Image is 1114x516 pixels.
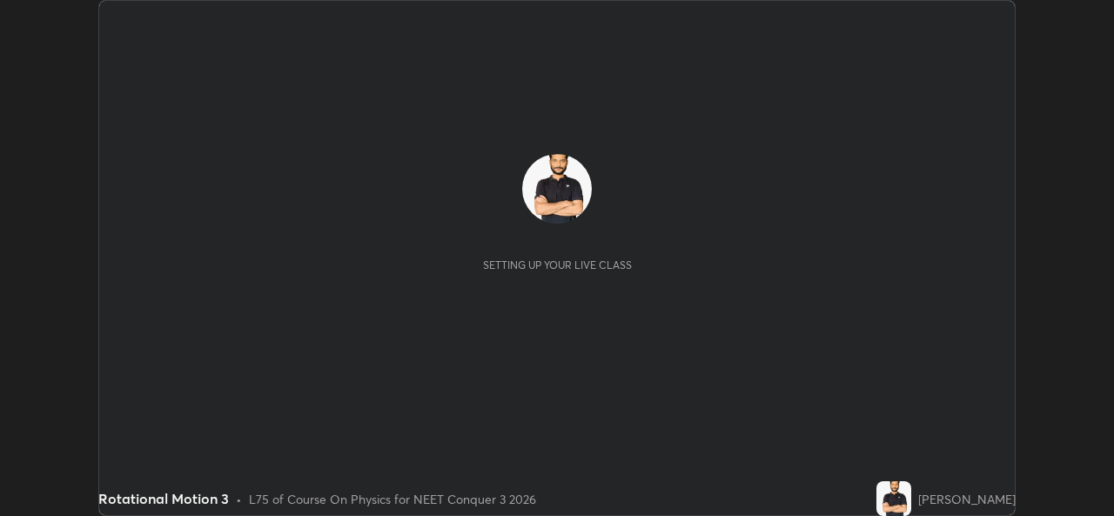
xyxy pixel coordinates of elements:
div: [PERSON_NAME] [918,490,1016,508]
div: L75 of Course On Physics for NEET Conquer 3 2026 [249,490,536,508]
img: 9b132aa6584040628f3b4db6e16b22c9.jpg [876,481,911,516]
div: • [236,490,242,508]
div: Setting up your live class [483,258,632,271]
div: Rotational Motion 3 [98,488,229,509]
img: 9b132aa6584040628f3b4db6e16b22c9.jpg [522,154,592,224]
